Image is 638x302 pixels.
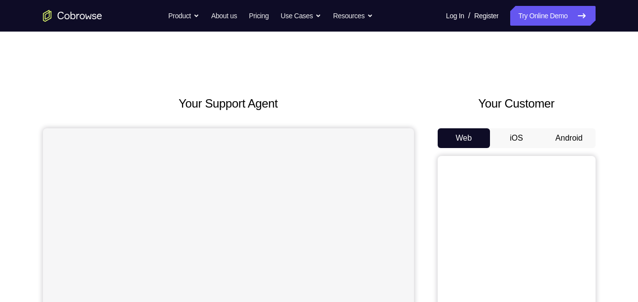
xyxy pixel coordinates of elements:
[474,6,498,26] a: Register
[43,10,102,22] a: Go to the home page
[168,6,199,26] button: Product
[211,6,237,26] a: About us
[490,128,543,148] button: iOS
[543,128,596,148] button: Android
[468,10,470,22] span: /
[446,6,464,26] a: Log In
[43,95,414,113] h2: Your Support Agent
[333,6,373,26] button: Resources
[281,6,321,26] button: Use Cases
[438,128,490,148] button: Web
[438,95,596,113] h2: Your Customer
[249,6,268,26] a: Pricing
[510,6,595,26] a: Try Online Demo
